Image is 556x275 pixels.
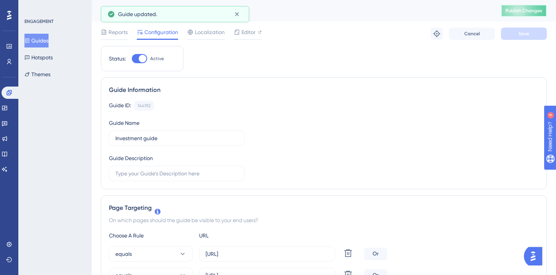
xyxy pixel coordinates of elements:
[501,28,547,40] button: Save
[24,34,49,47] button: Guides
[118,10,157,19] span: Guide updated.
[109,101,131,111] div: Guide ID:
[109,28,128,37] span: Reports
[101,5,482,16] div: Investment guide
[109,54,126,63] div: Status:
[138,103,151,109] div: 144192
[115,169,238,178] input: Type your Guide’s Description here
[24,51,53,64] button: Hotspots
[206,250,329,258] input: yourwebsite.com/path
[115,134,238,142] input: Type your Guide’s Name here
[24,67,50,81] button: Themes
[449,28,495,40] button: Cancel
[519,31,529,37] span: Save
[242,28,256,37] span: Editor
[464,31,480,37] span: Cancel
[109,203,539,213] div: Page Targeting
[109,216,539,225] div: On which pages should the guide be visible to your end users?
[109,118,139,128] div: Guide Name
[199,231,283,240] div: URL
[53,4,55,10] div: 4
[144,28,178,37] span: Configuration
[109,154,153,163] div: Guide Description
[524,245,547,268] iframe: UserGuiding AI Assistant Launcher
[109,231,193,240] div: Choose A Rule
[506,8,542,14] span: Publish Changes
[109,85,539,95] div: Guide Information
[364,248,387,260] div: Or
[24,18,53,25] div: ENGAGEMENT
[18,2,48,11] span: Need Help?
[150,56,164,62] span: Active
[501,5,547,17] button: Publish Changes
[115,249,132,259] span: equals
[109,246,193,262] button: equals
[195,28,225,37] span: Localization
